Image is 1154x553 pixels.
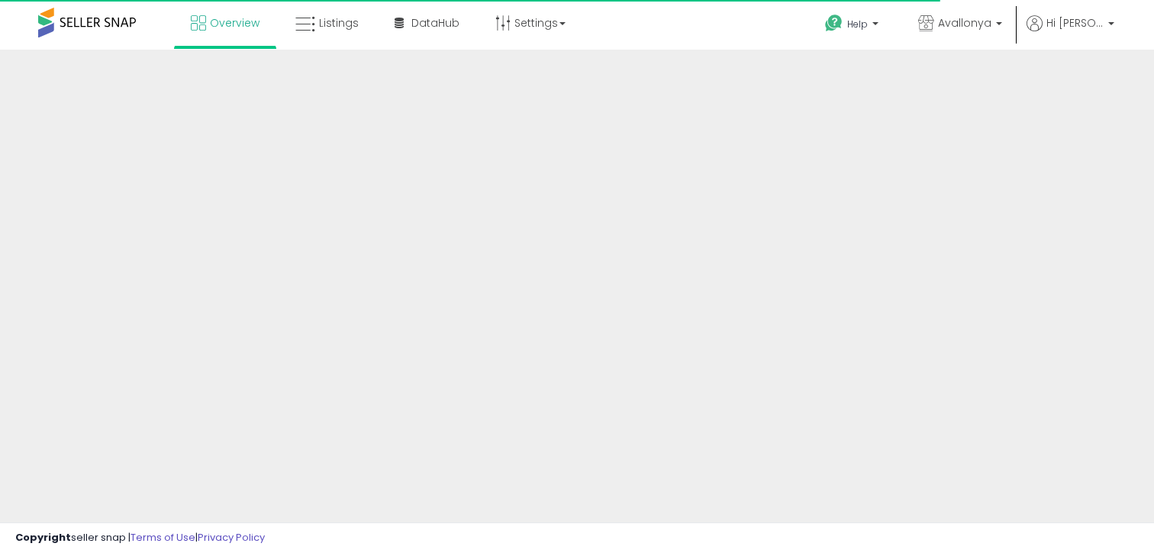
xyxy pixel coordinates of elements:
[824,14,843,33] i: Get Help
[813,2,894,50] a: Help
[1027,15,1114,50] a: Hi [PERSON_NAME]
[15,531,265,545] div: seller snap | |
[198,530,265,545] a: Privacy Policy
[1046,15,1104,31] span: Hi [PERSON_NAME]
[210,15,259,31] span: Overview
[15,530,71,545] strong: Copyright
[319,15,359,31] span: Listings
[938,15,991,31] span: Avallonya
[131,530,195,545] a: Terms of Use
[411,15,459,31] span: DataHub
[847,18,868,31] span: Help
